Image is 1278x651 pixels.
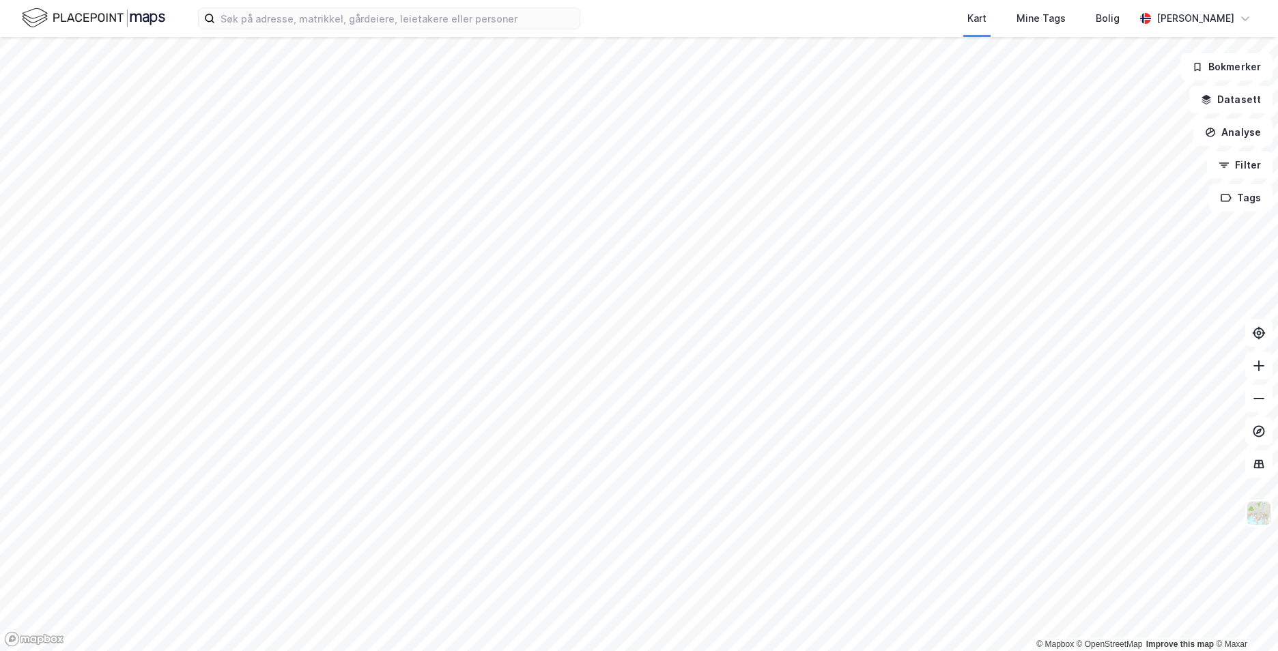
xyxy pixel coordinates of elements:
[22,6,165,30] img: logo.f888ab2527a4732fd821a326f86c7f29.svg
[215,8,580,29] input: Søk på adresse, matrikkel, gårdeiere, leietakere eller personer
[1096,10,1120,27] div: Bolig
[1017,10,1066,27] div: Mine Tags
[1210,585,1278,651] iframe: Chat Widget
[1156,10,1234,27] div: [PERSON_NAME]
[967,10,986,27] div: Kart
